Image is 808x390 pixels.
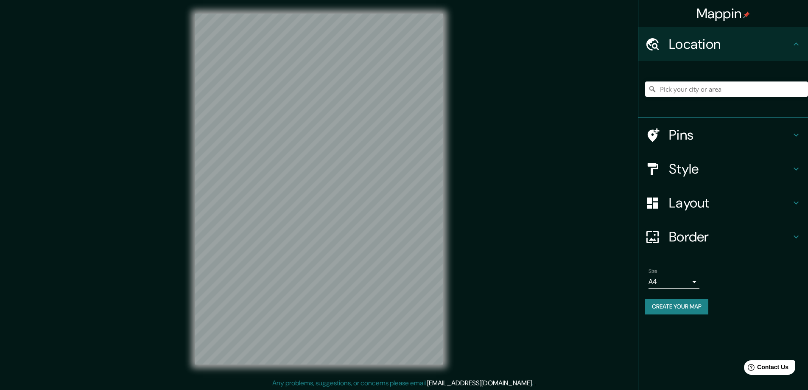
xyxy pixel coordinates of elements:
[638,118,808,152] div: Pins
[533,378,534,388] div: .
[649,268,657,275] label: Size
[645,299,708,314] button: Create your map
[669,126,791,143] h4: Pins
[733,357,799,381] iframe: Help widget launcher
[638,220,808,254] div: Border
[638,152,808,186] div: Style
[696,5,750,22] h4: Mappin
[669,228,791,245] h4: Border
[427,379,532,387] a: [EMAIL_ADDRESS][DOMAIN_NAME]
[638,186,808,220] div: Layout
[669,36,791,53] h4: Location
[669,194,791,211] h4: Layout
[743,11,750,18] img: pin-icon.png
[645,81,808,97] input: Pick your city or area
[534,378,536,388] div: .
[649,275,699,289] div: A4
[272,378,533,388] p: Any problems, suggestions, or concerns please email .
[638,27,808,61] div: Location
[195,14,443,365] canvas: Map
[669,160,791,177] h4: Style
